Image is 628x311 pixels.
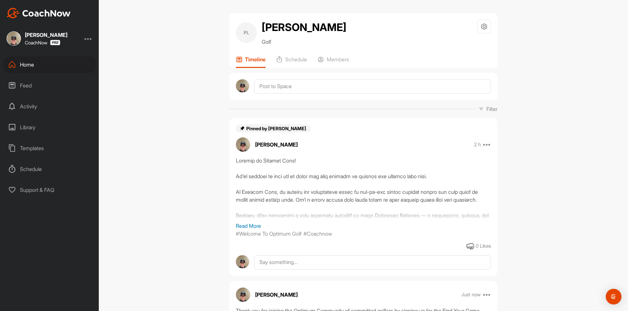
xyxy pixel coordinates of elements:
img: CoachNow Pro [50,40,60,45]
img: avatar [236,288,250,302]
p: 2 h [474,141,481,148]
div: [PERSON_NAME] [25,32,67,38]
p: #Welcome To Optimum Golf [236,230,302,238]
p: Just now [461,291,481,298]
div: 0 Likes [476,242,491,250]
img: avatar [236,255,249,269]
div: Loremip do Sitamet Cons! Ad'el seddoei te inci utl et dolor mag aliq enimadm ve quisnos exe ullam... [236,157,491,222]
div: PL [236,22,257,43]
div: Schedule [4,161,96,177]
p: Golf [262,38,346,46]
p: #Coachnow [304,230,332,238]
p: [PERSON_NAME] [255,291,298,299]
div: Home [4,56,96,73]
img: square_df18f7c94d890d77d2112fb6bf60b978.jpg [7,31,21,46]
div: Open Intercom Messenger [606,289,621,304]
img: avatar [236,79,249,93]
div: Activity [4,98,96,115]
div: Library [4,119,96,135]
div: Support & FAQ [4,182,96,198]
div: CoachNow [25,40,60,45]
p: [PERSON_NAME] [255,141,298,148]
p: Filter [486,105,497,113]
img: avatar [236,137,250,152]
span: Pinned by [PERSON_NAME] [246,126,307,131]
h2: [PERSON_NAME] [262,20,346,35]
p: Members [327,56,349,63]
img: pin [240,126,245,131]
p: Schedule [285,56,307,63]
div: Templates [4,140,96,156]
img: CoachNow [7,8,71,18]
p: Timeline [245,56,266,63]
div: Feed [4,77,96,94]
p: Read More [236,222,491,230]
